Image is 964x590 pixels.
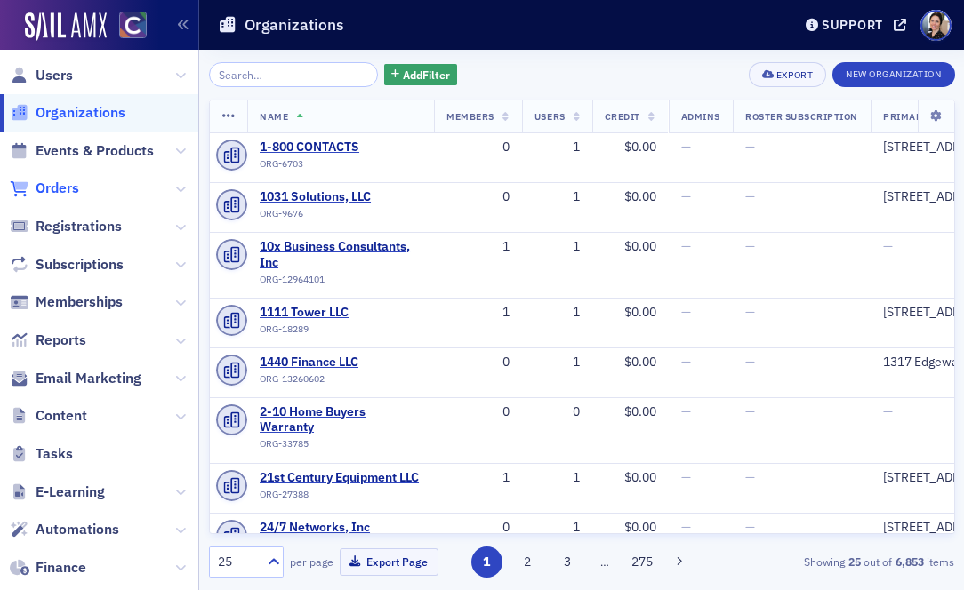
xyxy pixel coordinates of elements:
[36,217,122,236] span: Registrations
[745,188,755,204] span: —
[552,546,583,578] button: 3
[36,369,141,388] span: Email Marketing
[10,103,125,123] a: Organizations
[10,369,141,388] a: Email Marketing
[749,62,826,87] button: Export
[776,70,813,80] div: Export
[10,406,87,426] a: Content
[384,64,457,86] button: AddFilter
[260,520,422,536] span: 24/7 Networks, Inc
[260,239,422,270] a: 10x Business Consultants, Inc
[10,558,86,578] a: Finance
[260,189,422,205] a: 1031 Solutions, LLC
[681,238,691,254] span: —
[624,188,656,204] span: $0.00
[36,520,119,539] span: Automations
[36,255,124,275] span: Subscriptions
[745,304,755,320] span: —
[260,404,422,435] a: 2-10 Home Buyers Warranty
[832,65,954,81] a: New Organization
[446,110,494,123] span: Members
[245,14,344,36] h1: Organizations
[446,239,510,255] div: 1
[403,67,450,83] span: Add Filter
[534,520,581,536] div: 1
[681,354,691,370] span: —
[260,140,422,155] span: 1-800 CONTACTS
[119,12,147,39] img: SailAMX
[260,208,422,226] div: ORG-9676
[534,355,581,371] div: 1
[681,139,691,155] span: —
[745,403,755,419] span: —
[10,482,105,502] a: E-Learning
[511,546,542,578] button: 2
[624,238,656,254] span: $0.00
[36,66,73,85] span: Users
[681,304,691,320] span: —
[10,255,124,275] a: Subscriptions
[260,158,422,176] div: ORG-6703
[624,139,656,155] span: $0.00
[832,62,954,87] button: New Organization
[920,10,952,41] span: Profile
[681,110,720,123] span: Admins
[10,520,119,539] a: Automations
[10,66,73,85] a: Users
[446,520,510,536] div: 0
[681,469,691,485] span: —
[892,554,927,570] strong: 6,853
[592,554,617,570] span: …
[822,17,883,33] div: Support
[745,238,755,254] span: —
[446,470,510,486] div: 1
[36,558,86,578] span: Finance
[883,403,893,419] span: —
[260,305,422,321] a: 1111 Tower LLC
[624,304,656,320] span: $0.00
[36,292,123,312] span: Memberships
[624,519,656,535] span: $0.00
[10,331,86,350] a: Reports
[446,189,510,205] div: 0
[745,519,755,535] span: —
[340,548,438,576] button: Export Page
[624,354,656,370] span: $0.00
[107,12,147,42] a: View Homepage
[745,354,755,370] span: —
[218,553,257,571] div: 25
[260,470,422,486] a: 21st Century Equipment LLC
[10,444,73,464] a: Tasks
[719,554,955,570] div: Showing out of items
[36,482,105,502] span: E-Learning
[260,323,422,341] div: ORG-18289
[446,355,510,371] div: 0
[25,12,107,41] img: SailAMX
[883,238,893,254] span: —
[745,469,755,485] span: —
[36,103,125,123] span: Organizations
[260,110,288,123] span: Name
[605,110,640,123] span: Credit
[471,546,502,578] button: 1
[534,404,581,420] div: 0
[446,140,510,155] div: 0
[36,179,79,198] span: Orders
[36,141,154,161] span: Events & Products
[627,546,658,578] button: 275
[10,141,154,161] a: Events & Products
[681,519,691,535] span: —
[446,305,510,321] div: 1
[260,355,422,371] a: 1440 Finance LLC
[745,110,858,123] span: Roster Subscription
[534,189,581,205] div: 1
[36,444,73,464] span: Tasks
[745,139,755,155] span: —
[10,179,79,198] a: Orders
[260,274,422,291] div: ORG-12964101
[534,470,581,486] div: 1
